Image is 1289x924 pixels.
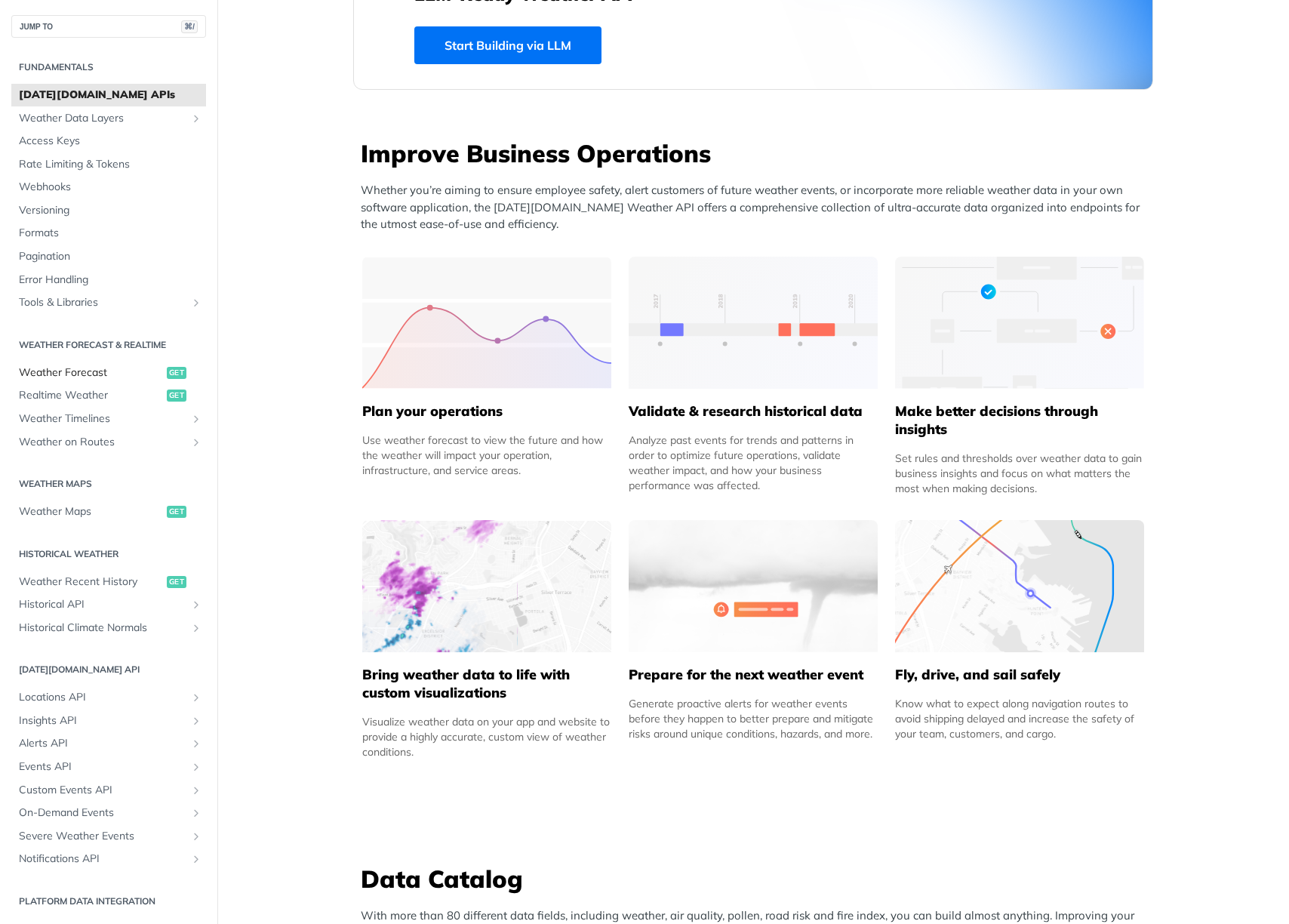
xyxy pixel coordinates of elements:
[895,666,1144,684] h5: Fly, drive, and sail safely
[11,338,206,352] h2: Weather Forecast & realtime
[11,408,206,430] a: Weather TimelinesShow subpages for Weather Timelines
[19,88,202,103] span: [DATE][DOMAIN_NAME] APIs
[11,431,206,454] a: Weather on RoutesShow subpages for Weather on Routes
[19,574,163,590] span: Weather Recent History
[190,738,202,750] button: Show subpages for Alerts API
[19,597,186,612] span: Historical API
[895,451,1144,496] div: Set rules and thresholds over weather data to gain business insights and focus on what matters th...
[11,500,206,523] a: Weather Mapsget
[11,710,206,732] a: Insights APIShow subpages for Insights API
[11,686,206,709] a: Locations APIShow subpages for Locations API
[629,520,878,652] img: 2c0a313-group-496-12x.svg
[19,295,186,310] span: Tools & Libraries
[11,84,206,106] a: [DATE][DOMAIN_NAME] APIs
[11,199,206,222] a: Versioning
[11,477,206,491] h2: Weather Maps
[361,182,1153,233] p: Whether you’re aiming to ensure employee safety, alert customers of future weather events, or inc...
[19,203,202,218] span: Versioning
[11,895,206,908] h2: Platform DATA integration
[11,802,206,824] a: On-Demand EventsShow subpages for On-Demand Events
[629,433,878,493] div: Analyze past events for trends and patterns in order to optimize future operations, validate weat...
[19,273,202,288] span: Error Handling
[19,365,163,380] span: Weather Forecast
[11,756,206,778] a: Events APIShow subpages for Events API
[11,848,206,870] a: Notifications APIShow subpages for Notifications API
[362,433,611,478] div: Use weather forecast to view the future and how the weather will impact your operation, infrastru...
[11,107,206,130] a: Weather Data LayersShow subpages for Weather Data Layers
[895,520,1144,652] img: 994b3d6-mask-group-32x.svg
[19,249,202,264] span: Pagination
[629,257,878,389] img: 13d7ca0-group-496-2.svg
[895,402,1144,439] h5: Make better decisions through insights
[190,691,202,704] button: Show subpages for Locations API
[11,732,206,755] a: Alerts APIShow subpages for Alerts API
[362,520,611,652] img: 4463876-group-4982x.svg
[11,269,206,291] a: Error Handling
[19,411,186,427] span: Weather Timelines
[190,761,202,773] button: Show subpages for Events API
[190,413,202,425] button: Show subpages for Weather Timelines
[190,599,202,611] button: Show subpages for Historical API
[19,783,186,798] span: Custom Events API
[190,436,202,448] button: Show subpages for Weather on Routes
[190,784,202,796] button: Show subpages for Custom Events API
[19,713,186,728] span: Insights API
[11,60,206,74] h2: Fundamentals
[19,134,202,149] span: Access Keys
[11,825,206,848] a: Severe Weather EventsShow subpages for Severe Weather Events
[362,666,611,702] h5: Bring weather data to life with custom visualizations
[11,663,206,676] h2: [DATE][DOMAIN_NAME] API
[19,435,186,450] span: Weather on Routes
[11,15,206,38] button: JUMP TO⌘/
[19,157,202,172] span: Rate Limiting & Tokens
[167,390,186,402] span: get
[629,666,878,684] h5: Prepare for the next weather event
[11,245,206,268] a: Pagination
[190,830,202,842] button: Show subpages for Severe Weather Events
[629,402,878,420] h5: Validate & research historical data
[629,696,878,741] div: Generate proactive alerts for weather events before they happen to better prepare and mitigate ri...
[361,862,1153,895] h3: Data Catalog
[19,852,186,867] span: Notifications API
[167,367,186,379] span: get
[19,736,186,751] span: Alerts API
[362,402,611,420] h5: Plan your operations
[19,805,186,821] span: On-Demand Events
[167,576,186,588] span: get
[11,593,206,616] a: Historical APIShow subpages for Historical API
[19,504,163,519] span: Weather Maps
[11,291,206,314] a: Tools & LibrariesShow subpages for Tools & Libraries
[19,621,186,636] span: Historical Climate Normals
[11,362,206,384] a: Weather Forecastget
[190,715,202,727] button: Show subpages for Insights API
[181,20,198,33] span: ⌘/
[11,547,206,561] h2: Historical Weather
[19,690,186,705] span: Locations API
[190,112,202,125] button: Show subpages for Weather Data Layers
[11,153,206,176] a: Rate Limiting & Tokens
[11,176,206,199] a: Webhooks
[190,853,202,865] button: Show subpages for Notifications API
[190,807,202,819] button: Show subpages for On-Demand Events
[11,130,206,152] a: Access Keys
[11,222,206,245] a: Formats
[19,829,186,844] span: Severe Weather Events
[895,696,1144,741] div: Know what to expect along navigation routes to avoid shipping delayed and increase the safety of ...
[11,571,206,593] a: Weather Recent Historyget
[19,180,202,195] span: Webhooks
[361,137,1153,170] h3: Improve Business Operations
[190,622,202,634] button: Show subpages for Historical Climate Normals
[414,26,601,64] a: Start Building via LLM
[362,714,611,759] div: Visualize weather data on your app and website to provide a highly accurate, custom view of weath...
[19,759,186,775] span: Events API
[167,506,186,518] span: get
[362,257,611,389] img: 39565e8-group-4962x.svg
[11,384,206,407] a: Realtime Weatherget
[11,617,206,639] a: Historical Climate NormalsShow subpages for Historical Climate Normals
[19,388,163,403] span: Realtime Weather
[19,111,186,126] span: Weather Data Layers
[895,257,1144,389] img: a22d113-group-496-32x.svg
[190,297,202,309] button: Show subpages for Tools & Libraries
[19,226,202,241] span: Formats
[11,779,206,802] a: Custom Events APIShow subpages for Custom Events API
